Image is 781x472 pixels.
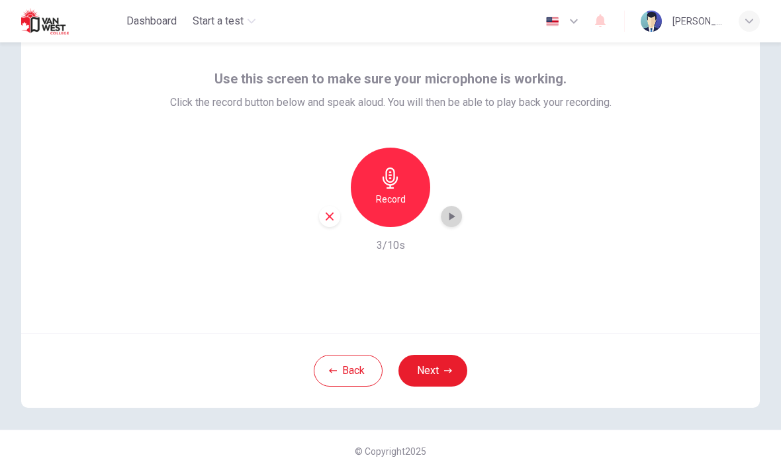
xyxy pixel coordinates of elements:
[187,9,261,33] button: Start a test
[21,8,121,34] a: Van West logo
[314,355,383,387] button: Back
[126,13,177,29] span: Dashboard
[214,68,567,89] span: Use this screen to make sure your microphone is working.
[355,446,426,457] span: © Copyright 2025
[170,95,612,111] span: Click the record button below and speak aloud. You will then be able to play back your recording.
[641,11,662,32] img: Profile picture
[351,148,430,227] button: Record
[21,8,91,34] img: Van West logo
[193,13,244,29] span: Start a test
[121,9,182,33] button: Dashboard
[377,238,405,254] h6: 3/10s
[398,355,467,387] button: Next
[376,191,406,207] h6: Record
[544,17,561,26] img: en
[672,13,723,29] div: [PERSON_NAME]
